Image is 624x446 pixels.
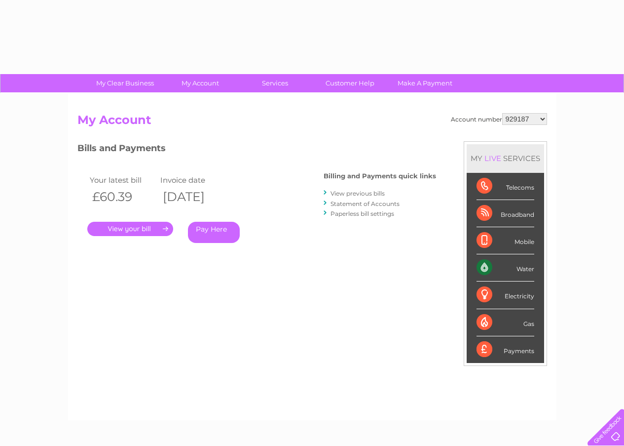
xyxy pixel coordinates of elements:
[451,113,547,125] div: Account number
[84,74,166,92] a: My Clear Business
[482,154,503,163] div: LIVE
[159,74,241,92] a: My Account
[384,74,466,92] a: Make A Payment
[77,141,436,159] h3: Bills and Payments
[234,74,316,92] a: Services
[158,187,229,207] th: [DATE]
[477,309,534,336] div: Gas
[477,173,534,200] div: Telecoms
[158,173,229,187] td: Invoice date
[477,227,534,254] div: Mobile
[188,222,240,243] a: Pay Here
[87,173,158,187] td: Your latest bill
[477,200,534,227] div: Broadband
[330,190,385,197] a: View previous bills
[87,187,158,207] th: £60.39
[477,254,534,282] div: Water
[477,336,534,363] div: Payments
[330,210,394,217] a: Paperless bill settings
[309,74,391,92] a: Customer Help
[467,144,544,172] div: MY SERVICES
[330,200,400,207] a: Statement of Accounts
[477,282,534,309] div: Electricity
[77,113,547,132] h2: My Account
[87,222,173,236] a: .
[324,172,436,180] h4: Billing and Payments quick links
